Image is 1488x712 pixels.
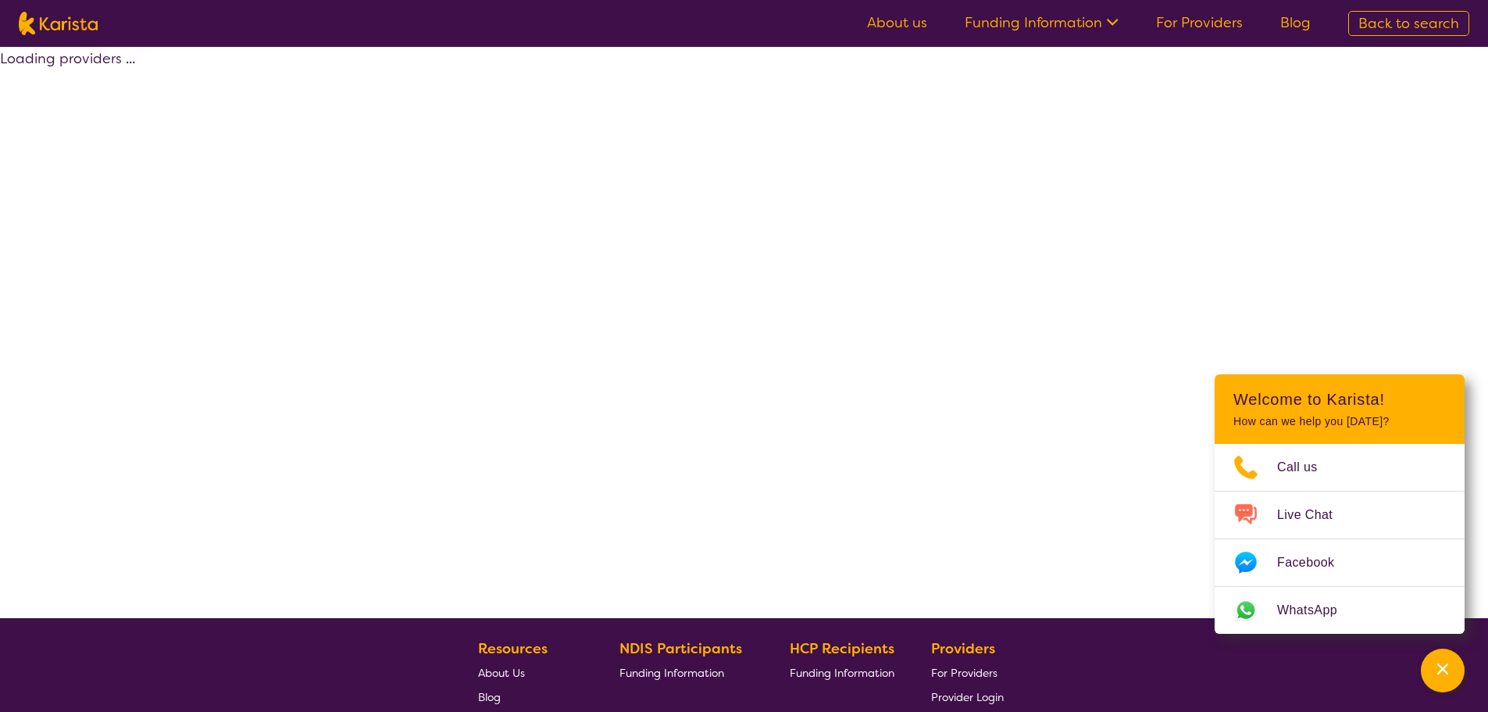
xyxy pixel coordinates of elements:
[1358,14,1459,33] span: Back to search
[619,660,754,685] a: Funding Information
[478,666,525,680] span: About Us
[1233,415,1446,428] p: How can we help you [DATE]?
[931,666,997,680] span: For Providers
[790,639,894,658] b: HCP Recipients
[1277,599,1356,622] span: WhatsApp
[478,639,548,658] b: Resources
[619,666,724,680] span: Funding Information
[931,660,1004,685] a: For Providers
[931,685,1004,709] a: Provider Login
[931,690,1004,704] span: Provider Login
[1280,13,1311,32] a: Blog
[931,639,995,658] b: Providers
[790,666,894,680] span: Funding Information
[965,13,1119,32] a: Funding Information
[1156,13,1243,32] a: For Providers
[1277,503,1351,527] span: Live Chat
[1215,444,1465,634] ul: Choose channel
[1277,456,1336,479] span: Call us
[1233,390,1446,409] h2: Welcome to Karista!
[478,690,501,704] span: Blog
[478,685,583,709] a: Blog
[1215,587,1465,634] a: Web link opens in a new tab.
[619,639,742,658] b: NDIS Participants
[478,660,583,685] a: About Us
[19,12,98,35] img: Karista logo
[1277,551,1353,574] span: Facebook
[1348,11,1469,36] a: Back to search
[790,660,894,685] a: Funding Information
[867,13,927,32] a: About us
[1421,649,1465,692] button: Channel Menu
[1215,374,1465,634] div: Channel Menu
